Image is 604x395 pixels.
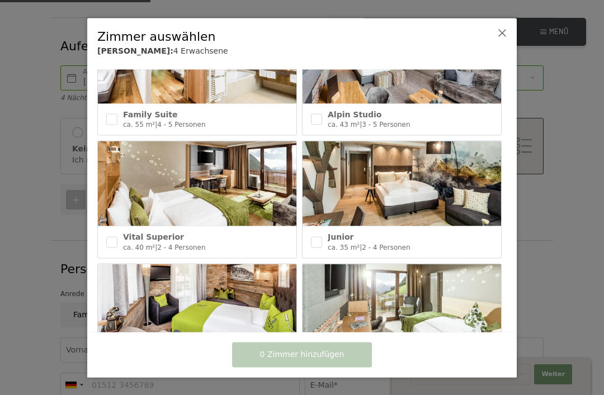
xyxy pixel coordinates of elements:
span: | [155,121,157,129]
span: 2 - 4 Personen [362,243,410,251]
span: | [360,121,362,129]
img: Vital Superior [98,141,296,226]
b: [PERSON_NAME]: [97,46,173,55]
img: Junior [303,141,501,226]
span: 4 Erwachsene [173,46,228,55]
img: Single Superior [303,264,501,349]
span: ca. 43 m² [328,121,360,129]
span: | [155,243,157,251]
span: ca. 55 m² [123,121,155,129]
img: Single Alpin [98,264,296,349]
span: ca. 35 m² [328,243,360,251]
span: ca. 40 m² [123,243,155,251]
div: Zimmer auswählen [97,28,472,45]
span: 4 - 5 Personen [157,121,205,129]
span: Vital Superior [123,232,184,241]
span: 2 - 4 Personen [157,243,205,251]
span: | [360,243,362,251]
span: 3 - 5 Personen [362,121,410,129]
span: Alpin Studio [328,110,381,118]
span: Family Suite [123,110,177,118]
span: Junior [328,232,353,241]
